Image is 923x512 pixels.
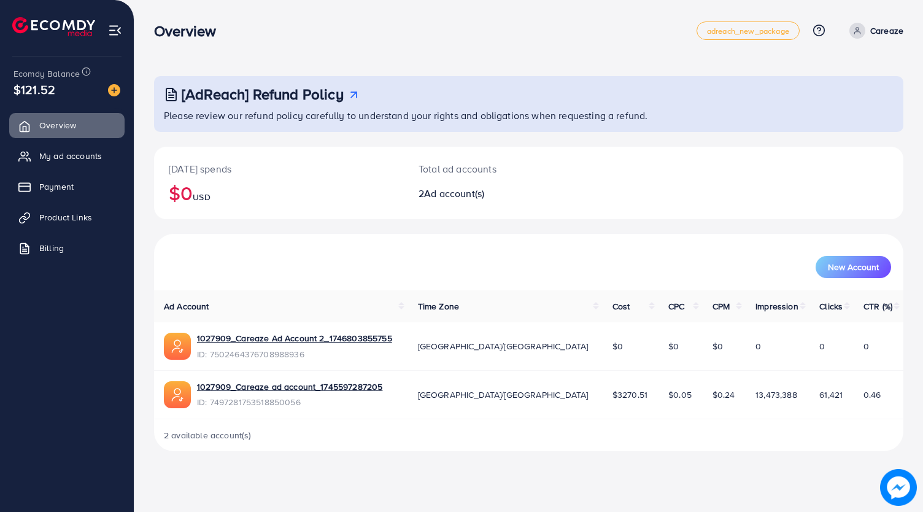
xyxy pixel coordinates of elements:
[9,144,125,168] a: My ad accounts
[108,84,120,96] img: image
[612,340,623,352] span: $0
[419,161,576,176] p: Total ad accounts
[154,22,226,40] h3: Overview
[9,174,125,199] a: Payment
[612,300,630,312] span: Cost
[819,300,843,312] span: Clicks
[39,150,102,162] span: My ad accounts
[419,188,576,200] h2: 2
[424,187,484,200] span: Ad account(s)
[164,108,896,123] p: Please review our refund policy carefully to understand your rights and obligations when requesti...
[12,17,95,36] img: logo
[108,23,122,37] img: menu
[169,161,389,176] p: [DATE] spends
[668,340,679,352] span: $0
[197,348,392,360] span: ID: 7502464376708988936
[697,21,800,40] a: adreach_new_package
[870,23,903,38] p: Careaze
[828,263,879,271] span: New Account
[863,389,881,401] span: 0.46
[14,80,55,98] span: $121.52
[9,236,125,260] a: Billing
[668,300,684,312] span: CPC
[755,340,761,352] span: 0
[197,396,382,408] span: ID: 7497281753518850056
[418,300,459,312] span: Time Zone
[39,211,92,223] span: Product Links
[755,300,798,312] span: Impression
[418,340,589,352] span: [GEOGRAPHIC_DATA]/[GEOGRAPHIC_DATA]
[164,300,209,312] span: Ad Account
[197,332,392,344] a: 1027909_Careaze Ad Account 2_1746803855755
[863,300,892,312] span: CTR (%)
[713,340,723,352] span: $0
[39,242,64,254] span: Billing
[844,23,903,39] a: Careaze
[164,429,252,441] span: 2 available account(s)
[39,180,74,193] span: Payment
[819,389,843,401] span: 61,421
[707,27,789,35] span: adreach_new_package
[39,119,76,131] span: Overview
[182,85,344,103] h3: [AdReach] Refund Policy
[713,300,730,312] span: CPM
[9,113,125,138] a: Overview
[863,340,869,352] span: 0
[755,389,797,401] span: 13,473,388
[164,381,191,408] img: ic-ads-acc.e4c84228.svg
[816,256,891,278] button: New Account
[164,333,191,360] img: ic-ads-acc.e4c84228.svg
[713,389,735,401] span: $0.24
[169,181,389,204] h2: $0
[668,389,692,401] span: $0.05
[193,191,210,203] span: USD
[197,381,382,393] a: 1027909_Careaze ad account_1745597287205
[612,389,647,401] span: $3270.51
[880,469,917,506] img: image
[819,340,825,352] span: 0
[14,68,80,80] span: Ecomdy Balance
[9,205,125,230] a: Product Links
[418,389,589,401] span: [GEOGRAPHIC_DATA]/[GEOGRAPHIC_DATA]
